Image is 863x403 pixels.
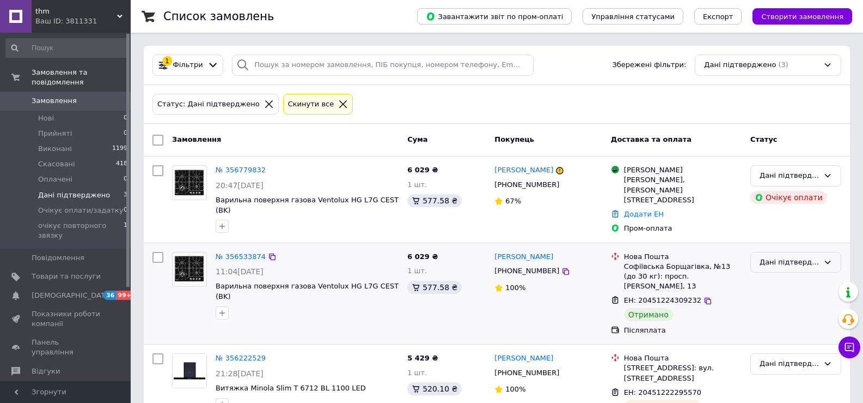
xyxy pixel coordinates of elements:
[38,113,54,123] span: Нові
[838,336,860,358] button: Чат з покупцем
[407,369,427,377] span: 1 шт.
[407,135,427,143] span: Cума
[38,206,123,215] span: Очікує оплати/задатку
[173,255,206,284] img: Фото товару
[591,13,675,21] span: Управління статусами
[624,326,742,335] div: Післяплата
[505,284,525,292] span: 100%
[216,282,399,300] a: Варильна поверхня газова Ventolux HG L7G CEST (BK)
[752,8,852,25] button: Створити замовлення
[750,191,827,204] div: Очікує оплати
[35,7,117,16] span: thm
[494,135,534,143] span: Покупець
[407,267,427,275] span: 1 шт.
[38,175,72,184] span: Оплачені
[742,12,852,20] a: Створити замовлення
[32,338,101,357] span: Панель управління
[35,16,131,26] div: Ваш ID: 3811331
[760,257,819,268] div: Дані підтверджено
[494,353,553,364] a: [PERSON_NAME]
[624,175,742,205] div: [PERSON_NAME], [PERSON_NAME][STREET_ADDRESS]
[162,56,172,66] div: 1
[494,165,553,176] a: [PERSON_NAME]
[216,267,264,276] span: 11:04[DATE]
[172,353,207,388] a: Фото товару
[124,206,127,215] span: 0
[5,38,128,58] input: Пошук
[216,181,264,190] span: 20:47[DATE]
[124,113,127,123] span: 0
[124,221,127,240] span: 1
[32,96,77,106] span: Замовлення
[163,10,274,23] h1: Список замовлень
[286,99,336,110] div: Cкинути все
[173,60,203,70] span: Фільтри
[216,384,366,392] a: Витяжка Minola Slim T 6712 BL 1100 LED
[426,11,563,21] span: Завантажити звіт по пром-оплаті
[38,129,72,139] span: Прийняті
[703,13,733,21] span: Експорт
[38,221,124,240] span: очікує повторного звязку
[32,309,101,329] span: Показники роботи компанії
[492,366,561,380] div: [PHONE_NUMBER]
[38,159,75,169] span: Скасовані
[624,224,742,233] div: Пром-оплата
[103,291,116,300] span: 36
[155,99,262,110] div: Статус: Дані підтверджено
[761,13,843,21] span: Створити замовлення
[216,369,264,378] span: 21:28[DATE]
[232,55,533,76] input: Пошук за номером замовлення, ПІБ покупця, номером телефону, Email, номером накладної
[407,166,438,174] span: 6 029 ₴
[124,175,127,184] span: 0
[624,363,742,383] div: [STREET_ADDRESS]: вул. [STREET_ADDRESS]
[407,281,462,294] div: 577.58 ₴
[32,68,131,87] span: Замовлення та повідомлення
[494,252,553,262] a: [PERSON_NAME]
[32,291,112,300] span: [DEMOGRAPHIC_DATA]
[216,196,399,214] a: Варильна поверхня газова Ventolux HG L7G CEST (BK)
[172,135,221,143] span: Замовлення
[407,354,438,362] span: 5 429 ₴
[172,252,207,287] a: Фото товару
[760,358,819,370] div: Дані підтверджено
[624,210,664,218] a: Додати ЕН
[492,178,561,192] div: [PHONE_NUMBER]
[38,144,72,154] span: Виконані
[216,166,266,174] a: № 356779832
[611,135,691,143] span: Доставка та оплата
[505,385,525,393] span: 100%
[750,135,778,143] span: Статус
[583,8,683,25] button: Управління статусами
[407,181,427,189] span: 1 шт.
[32,366,60,376] span: Відгуки
[624,296,701,304] span: ЕН: 20451224309232
[32,253,84,263] span: Повідомлення
[172,165,207,200] a: Фото товару
[124,190,127,200] span: 3
[612,60,686,70] span: Збережені фільтри:
[624,353,742,363] div: Нова Пошта
[624,252,742,262] div: Нова Пошта
[216,252,266,261] a: № 356533874
[112,144,127,154] span: 1199
[173,354,206,388] img: Фото товару
[704,60,776,70] span: Дані підтверджено
[624,388,701,396] span: ЕН: 20451222295570
[32,272,101,281] span: Товари та послуги
[760,170,819,182] div: Дані підтверджено
[624,262,742,292] div: Софіївська Борщагівка, №13 (до 30 кг): просп. [PERSON_NAME], 13
[417,8,572,25] button: Завантажити звіт по пром-оплаті
[624,165,742,175] div: [PERSON_NAME]
[407,194,462,207] div: 577.58 ₴
[778,61,788,69] span: (3)
[492,264,561,278] div: [PHONE_NUMBER]
[173,169,206,197] img: Фото товару
[694,8,742,25] button: Експорт
[624,308,673,321] div: Отримано
[216,354,266,362] a: № 356222529
[116,291,134,300] span: 99+
[124,129,127,139] span: 0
